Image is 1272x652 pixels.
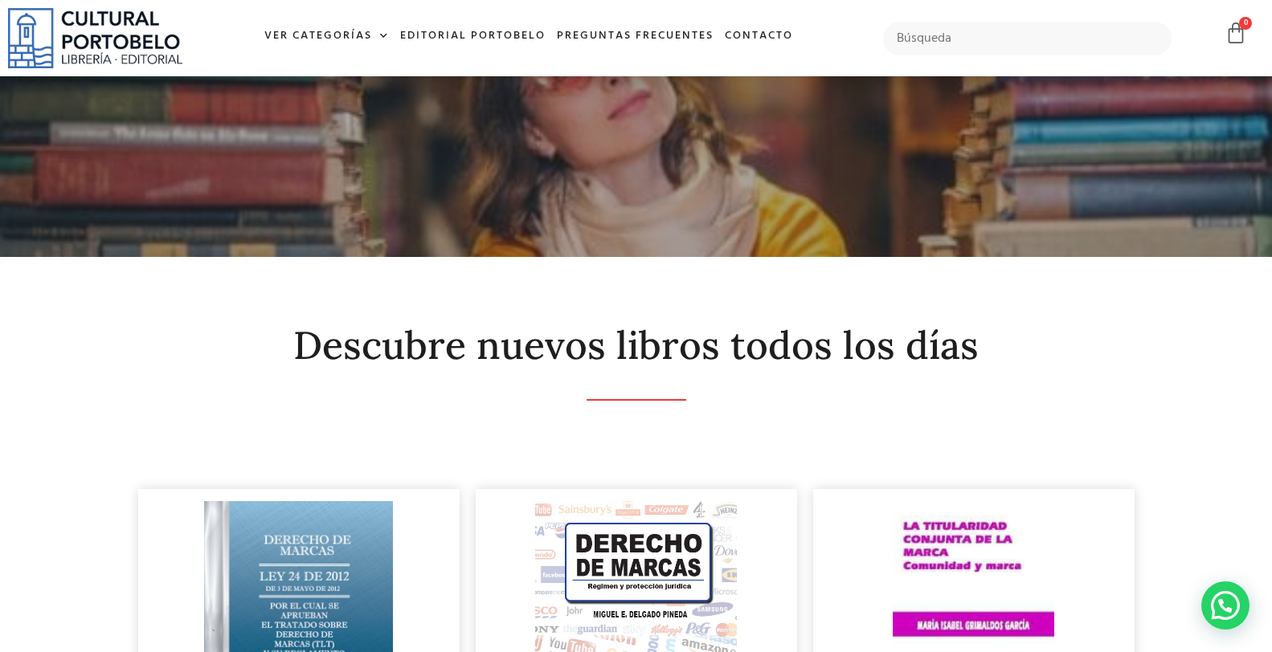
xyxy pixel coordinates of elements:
[719,19,799,54] a: Contacto
[551,19,719,54] a: Preguntas frecuentes
[259,19,395,54] a: Ver Categorías
[138,324,1135,367] h2: Descubre nuevos libros todos los días
[1225,22,1247,45] a: 0
[883,22,1171,55] input: Búsqueda
[395,19,551,54] a: Editorial Portobelo
[1239,17,1252,30] span: 0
